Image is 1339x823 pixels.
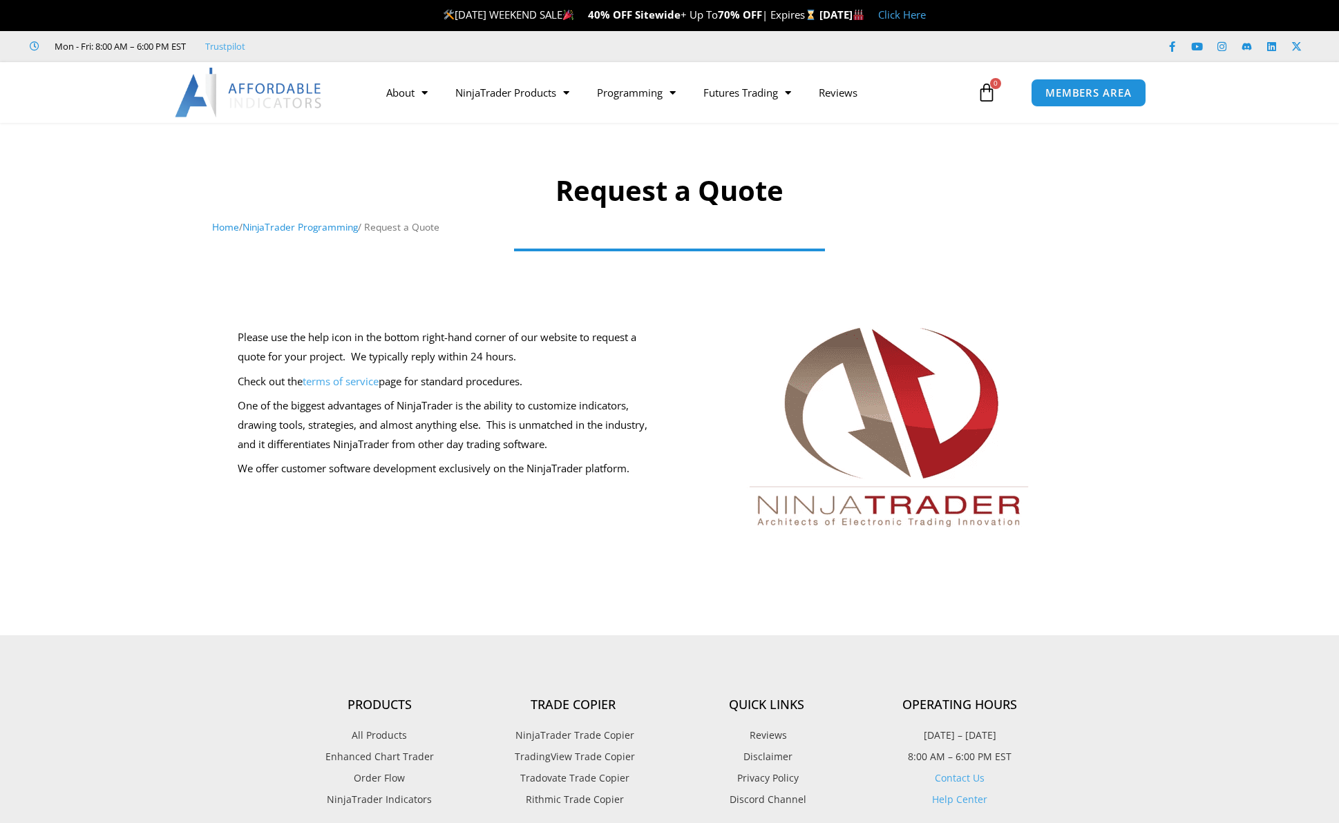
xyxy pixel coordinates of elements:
span: Enhanced Chart Trader [325,748,434,766]
p: Please use the help icon in the bottom right-hand corner of our website to request a quote for yo... [238,328,663,367]
a: Discord Channel [669,791,863,809]
a: Trustpilot [205,38,245,55]
a: About [372,77,441,108]
a: Privacy Policy [669,769,863,787]
h4: Operating Hours [863,697,1056,713]
a: NinjaTrader Products [441,77,583,108]
p: One of the biggest advantages of NinjaTrader is the ability to customize indicators, drawing tool... [238,396,663,454]
p: [DATE] – [DATE] [863,726,1056,744]
p: Check out the page for standard procedures. [238,372,663,391]
span: MEMBERS AREA [1045,88,1132,98]
h1: Request a Quote [212,171,1128,210]
strong: 70% OFF [718,8,762,21]
span: [DATE] WEEKEND SALE + Up To | Expires [443,8,819,21]
span: 0 [990,78,1001,89]
span: NinjaTrader Trade Copier [512,726,634,744]
a: Home [212,220,239,233]
span: Privacy Policy [734,769,799,787]
img: LogoAI | Affordable Indicators – NinjaTrader [175,68,323,117]
a: All Products [283,726,476,744]
span: Discord Channel [726,791,806,809]
span: All Products [352,726,407,744]
span: Order Flow [354,769,405,787]
a: NinjaTrader Trade Copier [476,726,669,744]
span: Mon - Fri: 8:00 AM – 6:00 PM EST [51,38,186,55]
span: Disclaimer [740,748,792,766]
span: TradingView Trade Copier [511,748,635,766]
h4: Quick Links [669,697,863,713]
a: Reviews [669,726,863,744]
a: Tradovate Trade Copier [476,769,669,787]
h4: Products [283,697,476,713]
a: Reviews [805,77,871,108]
a: Help Center [932,793,987,806]
a: Click Here [878,8,926,21]
strong: 40% OFF Sitewide [588,8,681,21]
p: 8:00 AM – 6:00 PM EST [863,748,1056,766]
img: 🏭 [853,10,864,20]
a: Futures Trading [690,77,805,108]
img: 🛠️ [444,10,454,20]
h4: Trade Copier [476,697,669,713]
a: TradingView Trade Copier [476,748,669,766]
img: 🎉 [563,10,573,20]
nav: Breadcrumb [212,218,1128,236]
a: NinjaTrader Programming [243,220,358,233]
a: Rithmic Trade Copier [476,791,669,809]
a: Order Flow [283,769,476,787]
span: Rithmic Trade Copier [522,791,624,809]
img: ⌛ [806,10,816,20]
nav: Menu [372,77,974,108]
p: We offer customer software development exclusively on the NinjaTrader platform. [238,459,663,478]
a: 0 [956,72,1017,113]
span: NinjaTrader Indicators [327,791,432,809]
strong: [DATE] [819,8,864,21]
a: terms of service [303,374,379,388]
a: Disclaimer [669,748,863,766]
span: Reviews [746,726,787,744]
a: Enhanced Chart Trader [283,748,476,766]
a: MEMBERS AREA [1031,79,1146,107]
span: Tradovate Trade Copier [517,769,629,787]
a: Contact Us [935,771,985,784]
a: NinjaTrader Indicators [283,791,476,809]
img: Ninjatrader2combo large | Affordable Indicators – NinjaTrader [723,314,1055,559]
a: Programming [583,77,690,108]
